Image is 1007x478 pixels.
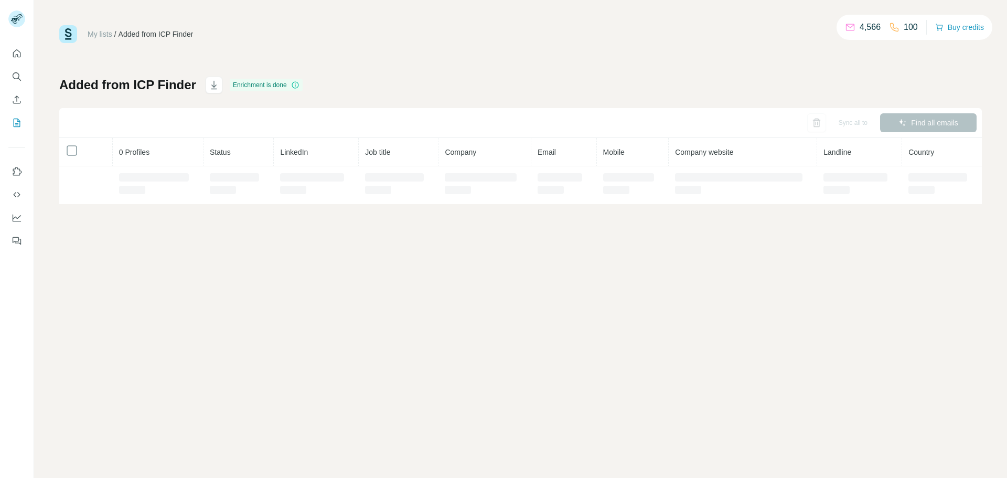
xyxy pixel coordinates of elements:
button: Feedback [8,231,25,250]
div: Added from ICP Finder [119,29,194,39]
span: Country [908,148,934,156]
p: 100 [904,21,918,34]
button: Search [8,67,25,86]
button: My lists [8,113,25,132]
span: Job title [365,148,390,156]
span: 0 Profiles [119,148,149,156]
img: Surfe Logo [59,25,77,43]
span: Status [210,148,231,156]
span: Mobile [603,148,625,156]
button: Use Surfe on LinkedIn [8,162,25,181]
a: My lists [88,30,112,38]
h1: Added from ICP Finder [59,77,196,93]
button: Quick start [8,44,25,63]
button: Use Surfe API [8,185,25,204]
span: Landline [823,148,851,156]
span: Company [445,148,476,156]
span: LinkedIn [280,148,308,156]
div: Enrichment is done [230,79,303,91]
p: 4,566 [860,21,881,34]
li: / [114,29,116,39]
span: Company website [675,148,733,156]
button: Buy credits [935,20,984,35]
button: Dashboard [8,208,25,227]
span: Email [538,148,556,156]
button: Enrich CSV [8,90,25,109]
